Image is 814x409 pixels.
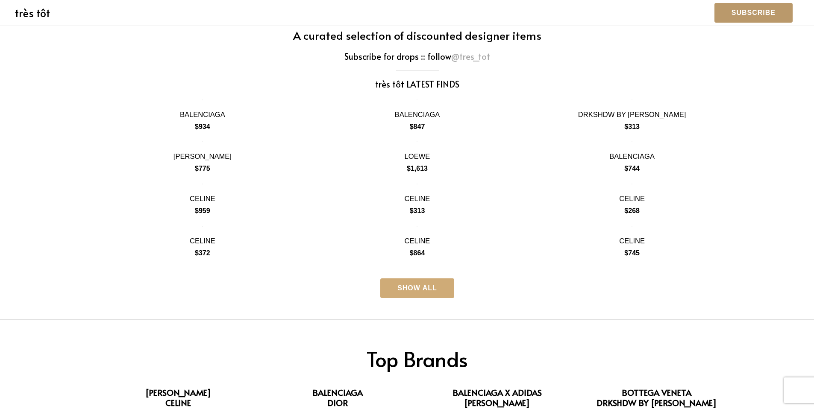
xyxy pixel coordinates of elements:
a: LOEWE [405,141,430,164]
a: Visit product category CELINE [99,397,258,407]
div: CELINE [619,237,645,245]
span: $ [410,249,414,257]
span: 864 [410,249,425,257]
a: CELINE [405,226,430,249]
span: $ [195,207,199,214]
div: [PERSON_NAME] [173,152,232,161]
span: $ [195,249,199,257]
a: CELINE [619,226,645,249]
a: Visit product category BALENCIAGA x ADIDAS [417,386,577,397]
span: $ [410,123,414,130]
h2: BALENCIAGA [266,386,409,399]
a: BALENCIAGA [609,141,655,164]
span: 1,613 [407,165,428,172]
span: 847 [410,123,425,130]
a: Visit product category BOTTEGA VENETA [577,386,736,397]
h2: [PERSON_NAME] [107,386,250,399]
a: SHOW ALL [380,278,454,298]
a: CELINE [190,226,215,249]
a: Visit product category DRKSHDW by RICK OWENS [577,397,736,407]
div: CELINE [405,237,430,245]
a: CELINE [619,184,645,207]
a: Visit product category DIOR HOMME [417,397,577,407]
a: @tres_tot [451,50,490,62]
a: BALENCIAGA [395,99,440,123]
span: $ [195,123,199,130]
h2: BOTTEGA VENETA [585,386,728,399]
a: DRKSHDW by [PERSON_NAME] [578,99,686,123]
span: 313 [624,123,640,130]
h2: DIOR [266,397,409,409]
a: [PERSON_NAME] [173,141,232,164]
div: CELINE [190,195,215,203]
h5: très tôt LATEST FINDS [99,79,736,89]
span: $ [410,207,414,214]
a: Visit product category ANN DEMEULEMEESTER [99,386,258,397]
a: Visit product category BALENCIAGA [258,386,417,397]
span: $ [624,249,628,257]
span: 313 [410,207,425,214]
h2: [PERSON_NAME] [426,397,568,409]
h3: A curated selection of discounted designer items [99,28,736,43]
span: 372 [195,249,210,257]
div: BALENCIAGA [609,152,655,161]
h5: Subscribe for drops :: follow [99,51,736,61]
a: très tôt [15,5,50,20]
div: CELINE [405,195,430,203]
span: 934 [195,123,210,130]
a: Subscribe [714,3,793,23]
a: BALENCIAGA [180,99,225,123]
span: $ [624,123,628,130]
span: 745 [624,249,640,257]
div: CELINE [619,195,645,203]
div: BALENCIAGA [395,111,440,119]
span: $ [407,165,411,172]
span: 268 [624,207,640,214]
h2: CELINE [107,397,250,409]
div: DRKSHDW by [PERSON_NAME] [578,111,686,119]
span: $ [624,207,628,214]
a: CELINE [190,184,215,207]
div: CELINE [190,237,215,245]
a: CELINE [405,184,430,207]
h2: BALENCIAGA x ADIDAS [426,386,568,399]
span: $ [624,165,628,172]
a: Visit product category DIOR [258,397,417,407]
div: LOEWE [405,152,430,161]
h2: Top Brands [99,328,736,372]
span: $ [195,165,199,172]
span: 775 [195,165,210,172]
span: 744 [624,165,640,172]
h2: DRKSHDW by [PERSON_NAME] [585,397,728,409]
span: 959 [195,207,210,214]
div: BALENCIAGA [180,111,225,119]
